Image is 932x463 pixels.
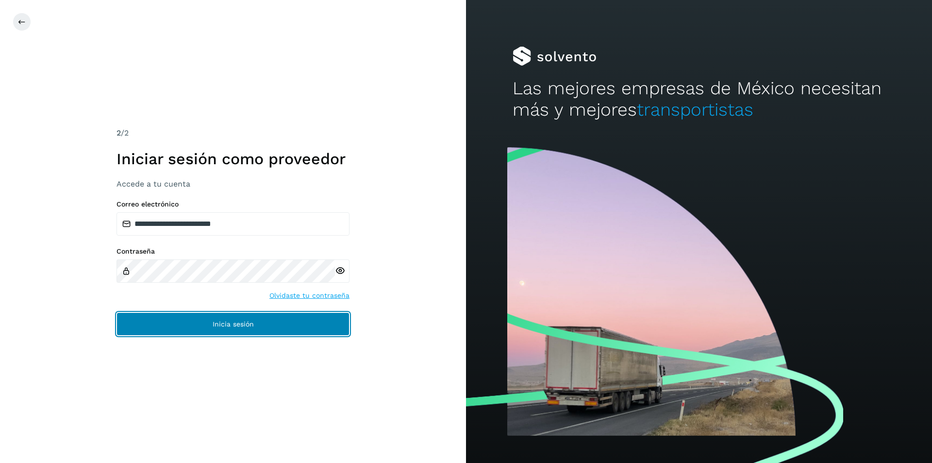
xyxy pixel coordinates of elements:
[116,312,349,336] button: Inicia sesión
[116,247,349,256] label: Contraseña
[213,321,254,327] span: Inicia sesión
[116,150,349,168] h1: Iniciar sesión como proveedor
[116,128,121,137] span: 2
[637,99,753,120] span: transportistas
[269,291,349,301] a: Olvidaste tu contraseña
[116,179,349,189] h3: Accede a tu cuenta
[116,127,349,139] div: /2
[116,200,349,208] label: Correo electrónico
[513,78,885,121] h2: Las mejores empresas de México necesitan más y mejores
